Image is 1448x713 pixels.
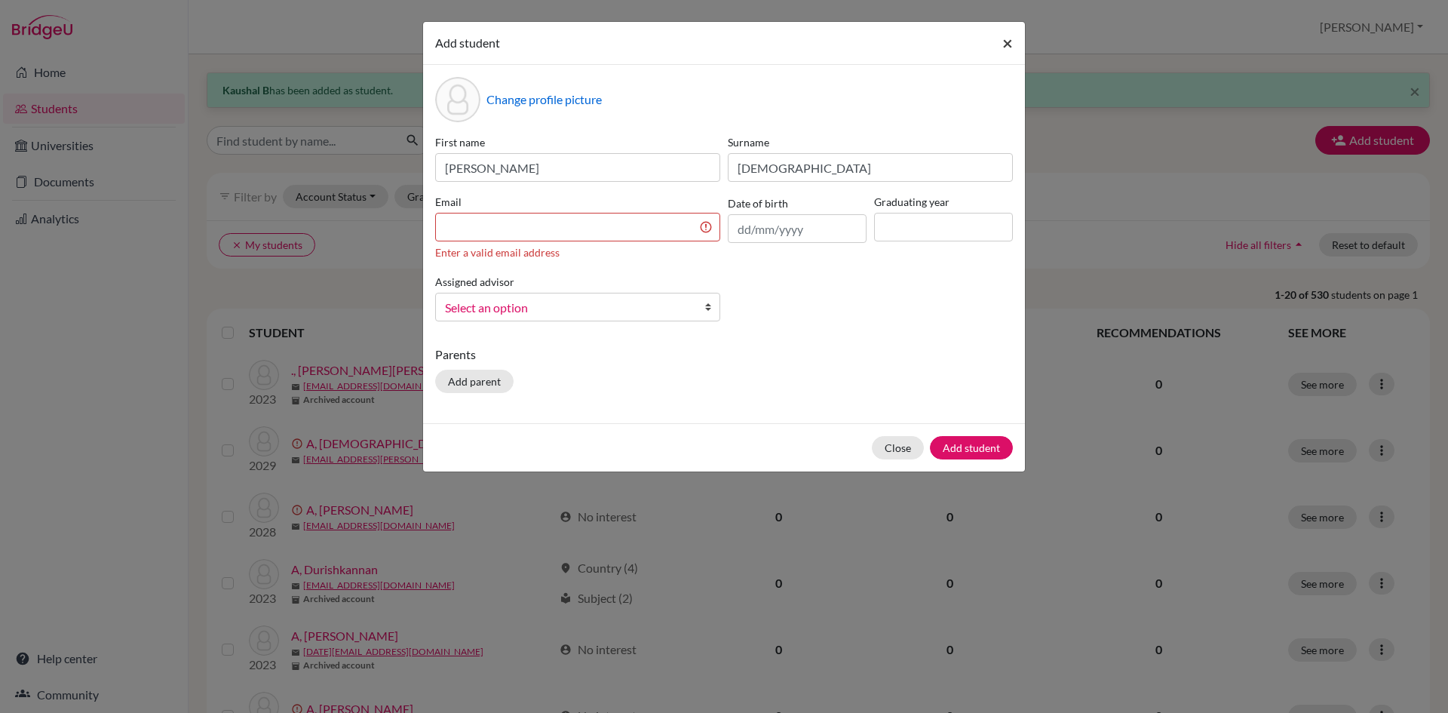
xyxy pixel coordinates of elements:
label: First name [435,134,720,150]
span: Select an option [445,298,691,318]
label: Surname [728,134,1013,150]
label: Assigned advisor [435,274,514,290]
button: Close [872,436,924,459]
label: Email [435,194,720,210]
p: Parents [435,346,1013,364]
label: Graduating year [874,194,1013,210]
div: Enter a valid email address [435,244,720,260]
span: × [1002,32,1013,54]
div: Profile picture [435,77,480,122]
span: Add student [435,35,500,50]
button: Add student [930,436,1013,459]
button: Close [990,22,1025,64]
button: Add parent [435,370,514,393]
input: dd/mm/yyyy [728,214,867,243]
label: Date of birth [728,195,788,211]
